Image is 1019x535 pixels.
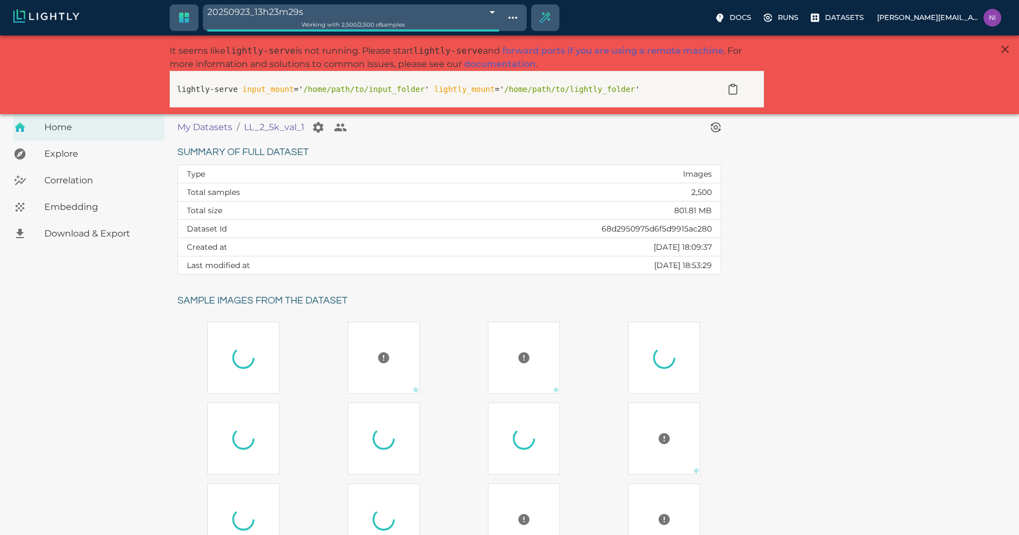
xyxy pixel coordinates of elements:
[44,121,156,134] span: Home
[303,85,425,94] span: /home/path/to/input_folder
[13,194,165,220] a: Embedding
[388,238,721,256] td: [DATE] 18:09:37
[722,78,744,100] button: Copy to clipboard
[532,4,558,31] div: Create selection
[877,12,979,23] p: [PERSON_NAME][EMAIL_ADDRESS][DOMAIN_NAME]
[388,202,721,220] td: 801.81 MB
[178,202,388,220] th: Total size
[388,183,721,202] td: 2,500
[464,59,536,69] a: documentation
[207,4,499,19] div: 20250923_13h23m29s
[307,116,329,138] button: Manage your dataset
[242,85,294,94] span: input_mount
[513,347,535,369] button: Preview cannot be loaded. Please ensure the datasource is configured correctly and that the refer...
[373,347,395,369] button: Preview cannot be loaded. Please ensure the datasource is configured correctly and that the refer...
[807,9,868,27] label: Datasets
[388,220,721,238] td: 68d2950975d6f5d9915ac280
[760,9,803,27] label: Runs
[825,12,864,23] p: Datasets
[703,115,728,140] button: View worker run detail
[388,256,721,275] td: [DATE] 18:53:29
[388,165,721,183] td: Images
[178,238,388,256] th: Created at
[434,85,495,94] span: lightly_mount
[458,322,589,394] a: Preview cannot be loaded. Please ensure the datasource is configured correctly and that the refer...
[226,45,295,56] span: lightly-serve
[178,165,721,274] table: dataset summary
[712,9,756,27] label: Docs
[177,121,232,134] a: My Datasets
[502,45,724,56] a: forward ports if you are using a remote machine
[302,21,405,28] span: Working with 2,500 / 2,500 of samples
[177,116,705,138] nav: breadcrumb
[178,256,388,275] th: Last modified at
[13,114,165,247] nav: explore, analyze, sample, metadata, embedding, correlations label, download your dataset
[177,84,709,95] p: lightly-serve =' ' =' '
[177,144,721,161] h6: Summary of full dataset
[244,121,304,134] a: LL_2_5k_val_1
[13,167,165,194] a: Correlation
[653,508,675,531] button: Preview cannot be loaded. Please ensure the datasource is configured correctly and that the refer...
[13,141,165,167] a: Explore
[653,428,675,450] button: Preview cannot be loaded. Please ensure the datasource is configured correctly and that the refer...
[13,114,165,141] a: Home
[44,227,156,240] span: Download & Export
[414,45,483,56] span: lightly-serve
[171,4,197,31] a: Switch to crop dataset
[44,174,156,187] span: Correlation
[730,12,751,23] p: Docs
[318,322,449,394] a: Preview cannot be loaded. Please ensure the datasource is configured correctly and that the refer...
[178,220,388,238] th: Dataset Id
[778,12,798,23] p: Runs
[329,116,351,138] button: Collaborate on your dataset
[13,220,165,247] a: Download & Export
[504,85,635,94] span: /home/path/to/lightly_folder
[237,121,240,134] li: /
[170,44,764,71] p: It seems like is not running. Please start and . For more information and solutions to common iss...
[44,147,156,161] span: Explore
[598,403,730,475] a: Preview cannot be loaded. Please ensure the datasource is configured correctly and that the refer...
[178,183,388,202] th: Total samples
[178,165,388,183] th: Type
[177,292,730,310] h6: Sample images from the dataset
[503,8,522,27] button: Show tag tree
[873,6,1006,30] label: [PERSON_NAME][EMAIL_ADDRESS][DOMAIN_NAME]nischal.s2@kpit.com
[984,9,1001,27] img: nischal.s2@kpit.com
[13,9,79,23] img: Lightly
[513,508,535,531] button: Preview cannot be loaded. Please ensure the datasource is configured correctly and that the refer...
[44,200,156,214] span: Embedding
